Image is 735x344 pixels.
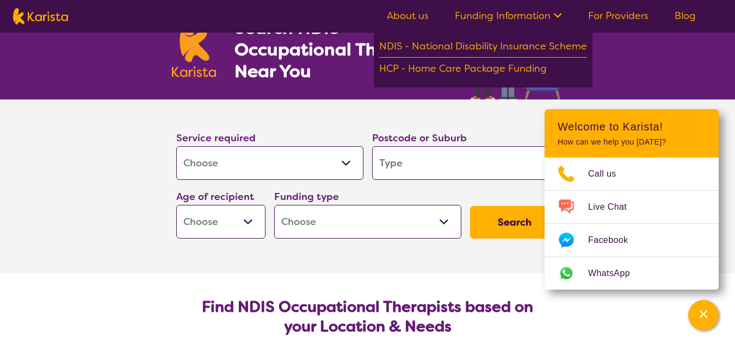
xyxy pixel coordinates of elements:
[470,206,559,239] button: Search
[172,18,217,77] img: Karista logo
[234,17,446,82] h1: Search NDIS Occupational Therapists Near You
[545,109,719,290] div: Channel Menu
[176,190,254,203] label: Age of recipient
[372,132,467,145] label: Postcode or Suburb
[588,199,640,215] span: Live Chat
[372,146,559,180] input: Type
[588,9,648,22] a: For Providers
[588,166,629,182] span: Call us
[558,120,706,133] h2: Welcome to Karista!
[558,137,706,147] p: How can we help you [DATE]?
[588,232,641,248] span: Facebook
[379,60,587,79] div: HCP - Home Care Package Funding
[185,297,551,336] h2: Find NDIS Occupational Therapists based on your Location & Needs
[13,8,68,24] img: Karista logo
[379,38,587,58] div: NDIS - National Disability Insurance Scheme
[176,132,256,145] label: Service required
[675,9,696,22] a: Blog
[545,158,719,290] ul: Choose channel
[274,190,339,203] label: Funding type
[588,265,643,282] span: WhatsApp
[545,257,719,290] a: Web link opens in a new tab.
[455,9,562,22] a: Funding Information
[688,300,719,330] button: Channel Menu
[387,9,429,22] a: About us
